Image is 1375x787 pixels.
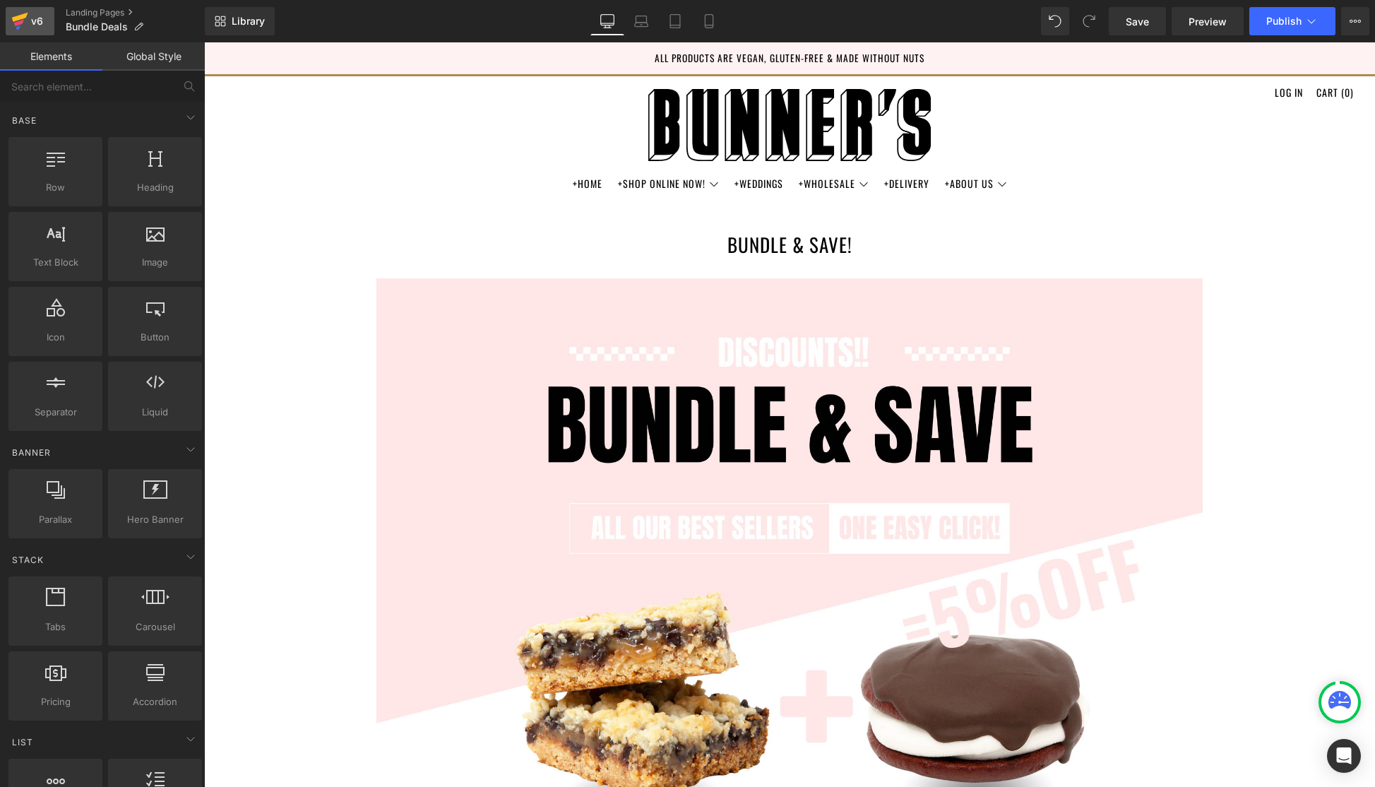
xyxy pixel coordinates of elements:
button: Redo [1075,7,1103,35]
span: Carousel [112,620,198,634]
span: Text Block [13,255,98,270]
span: Separator [13,405,98,420]
span: Base [11,114,38,127]
a: Laptop [624,7,658,35]
span: Liquid [112,405,198,420]
span: Parallax [13,512,98,527]
div: v6 [28,12,46,30]
span: 0 [1141,42,1146,57]
a: +Delivery [680,134,725,148]
a: +Shop Online Now! [414,134,515,148]
span: Bundle Deals [66,21,128,32]
a: +Wholesale [595,134,665,148]
a: Desktop [590,7,624,35]
a: Global Style [102,42,205,71]
span: Heading [112,180,198,195]
a: Mobile [692,7,726,35]
span: Button [112,330,198,345]
span: Save [1126,14,1149,29]
span: Preview [1189,14,1227,29]
a: Cart (0) [1112,42,1150,57]
a: New Library [205,7,275,35]
a: Preview [1172,7,1244,35]
a: Tablet [658,7,692,35]
span: Banner [11,446,52,459]
span: Stack [11,553,45,567]
button: More [1341,7,1369,35]
span: Hero Banner [112,512,198,527]
a: Log in [1071,42,1099,57]
button: Undo [1041,7,1069,35]
span: Accordion [112,694,198,709]
a: Landing Pages [66,7,205,18]
span: Tabs [13,620,98,634]
span: Icon [13,330,98,345]
span: Pricing [13,694,98,709]
button: Publish [1249,7,1335,35]
a: +About us [741,134,803,148]
span: Image [112,255,198,270]
span: Library [232,15,265,28]
span: List [11,735,35,749]
div: Open Intercom Messenger [1327,739,1361,773]
img: Bunner's Bakeshop [444,34,727,131]
span: Row [13,180,98,195]
span: Publish [1266,16,1302,27]
a: v6 [6,7,54,35]
a: +Home [369,134,398,148]
a: +Weddings [530,134,579,148]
